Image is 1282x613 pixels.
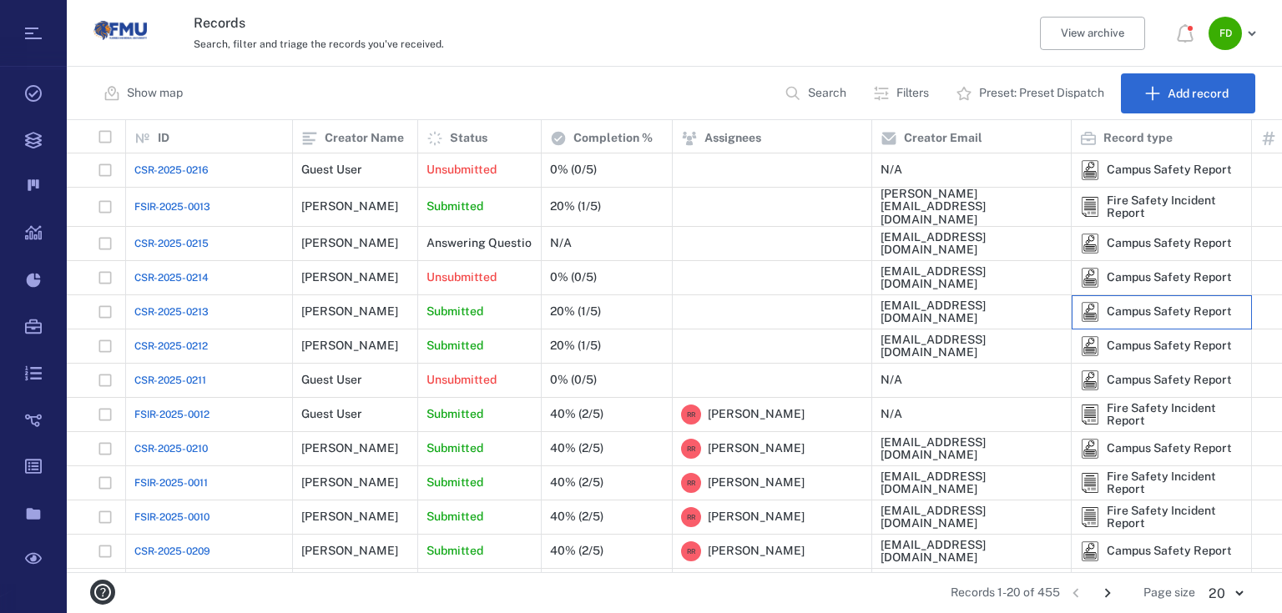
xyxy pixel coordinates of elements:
img: icon Campus Safety Report [1080,302,1100,322]
div: R R [681,507,701,527]
div: Campus Safety Report [1107,163,1232,176]
span: [PERSON_NAME] [708,406,805,423]
div: Campus Safety Report [1080,234,1100,254]
div: [PERSON_NAME] [301,305,398,318]
button: Show map [93,73,196,113]
div: [EMAIL_ADDRESS][DOMAIN_NAME] [881,470,1062,496]
div: Campus Safety Report [1080,439,1100,459]
div: Campus Safety Report [1107,305,1232,318]
div: Fire Safety Incident Report [1080,507,1100,527]
div: N/A [881,163,902,176]
p: Answering Questions [426,235,544,252]
a: CSR-2025-0215 [134,236,209,251]
button: Filters [863,73,942,113]
p: Unsubmitted [426,269,497,286]
p: Unsubmitted [426,162,497,178]
a: CSR-2025-0213 [134,304,209,319]
div: 0% (0/5) [550,374,597,386]
div: Fire Safety Incident Report [1107,505,1243,530]
img: icon Campus Safety Report [1080,439,1100,459]
div: Campus Safety Report [1080,302,1100,322]
div: [EMAIL_ADDRESS][DOMAIN_NAME] [881,265,1062,291]
span: [PERSON_NAME] [708,509,805,525]
button: View archive [1040,17,1145,50]
div: [PERSON_NAME] [301,271,398,284]
div: Campus Safety Report [1107,545,1232,557]
div: Fire Safety Incident Report [1107,194,1243,220]
div: [PERSON_NAME][EMAIL_ADDRESS][DOMAIN_NAME] [881,188,1062,226]
div: 40% (2/5) [550,476,603,489]
div: Campus Safety Report [1080,541,1100,561]
div: N/A [881,408,902,420]
span: [PERSON_NAME] [708,440,805,457]
img: icon Campus Safety Report [1080,268,1100,288]
p: Submitted [426,338,483,354]
div: [EMAIL_ADDRESS][DOMAIN_NAME] [881,539,1062,565]
div: 20% (1/5) [550,200,601,213]
img: icon Fire Safety Incident Report [1080,507,1100,527]
div: Guest User [301,408,362,420]
p: Creator Name [325,130,404,147]
span: Records 1-20 of 455 [951,585,1060,601]
p: Submitted [426,440,483,457]
div: Campus Safety Report [1107,339,1232,352]
div: [PERSON_NAME] [301,442,398,455]
div: 40% (2/5) [550,442,603,455]
div: Guest User [301,163,362,176]
button: FD [1209,17,1262,50]
div: Campus Safety Report [1080,268,1100,288]
div: 40% (2/5) [550,510,603,523]
span: FSIR-2025-0012 [134,407,209,422]
div: Fire Safety Incident Report [1080,404,1100,425]
div: R R [681,541,701,561]
div: [EMAIL_ADDRESS][DOMAIN_NAME] [881,299,1062,325]
div: [EMAIL_ADDRESS][DOMAIN_NAME] [881,231,1062,257]
p: Submitted [426,198,483,215]
button: Add record [1121,73,1255,113]
img: icon Campus Safety Report [1080,541,1100,561]
p: Assignees [704,130,761,147]
a: CSR-2025-0212 [134,339,208,354]
img: icon Fire Safety Incident Report [1080,473,1100,493]
span: FSIR-2025-0011 [134,475,208,490]
p: Search [808,85,846,102]
p: Filters [896,85,929,102]
span: CSR-2025-0209 [134,544,210,559]
span: Search, filter and triage the records you've received. [194,38,444,50]
img: icon Campus Safety Report [1080,336,1100,356]
div: Campus Safety Report [1080,336,1100,356]
div: Campus Safety Report [1080,160,1100,180]
div: Fire Safety Incident Report [1107,470,1243,496]
a: CSR-2025-0210 [134,441,208,456]
a: FSIR-2025-0013 [134,199,210,214]
p: Creator Email [904,130,982,147]
p: Preset: Preset Dispatch [979,85,1104,102]
div: Campus Safety Report [1107,271,1232,284]
p: Record type [1103,130,1173,147]
span: Page size [1143,585,1195,601]
span: CSR-2025-0211 [134,373,206,388]
div: [EMAIL_ADDRESS][DOMAIN_NAME] [881,505,1062,530]
div: 20 [1195,584,1255,603]
h3: Records [194,13,846,33]
p: Submitted [426,509,483,525]
p: Submitted [426,475,483,491]
div: R R [681,404,701,425]
span: [PERSON_NAME] [708,475,805,491]
div: 40% (2/5) [550,408,603,420]
button: Search [775,73,860,113]
p: Status [450,130,487,147]
div: Fire Safety Incident Report [1080,197,1100,217]
a: FSIR-2025-0010 [134,510,209,525]
div: [PERSON_NAME] [301,237,398,249]
div: R R [681,439,701,459]
div: 0% (0/5) [550,271,597,284]
div: N/A [881,374,902,386]
nav: pagination navigation [1060,580,1123,606]
div: [PERSON_NAME] [301,510,398,523]
div: [PERSON_NAME] [301,200,398,213]
div: 40% (2/5) [550,545,603,557]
